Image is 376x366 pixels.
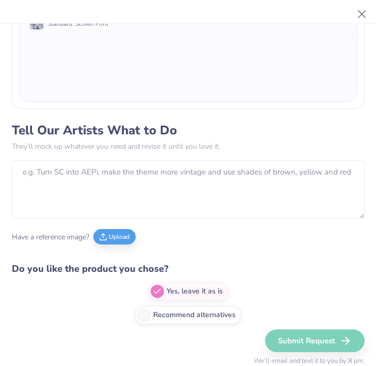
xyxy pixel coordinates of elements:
label: Yes, leave it as is [148,282,228,301]
label: Recommend alternatives [135,306,241,324]
span: Standard: Screen Print [47,19,108,28]
button: Upload [93,229,136,245]
h3: Tell Our Artists What to Do [12,123,365,138]
h4: Do you like the product you chose? [12,262,365,276]
span: Have a reference image? [12,232,89,242]
p: They’ll mock up whatever you need and revise it until you love it. [12,141,365,152]
button: Close [352,5,372,24]
img: Standard: Screen Print [30,18,43,29]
